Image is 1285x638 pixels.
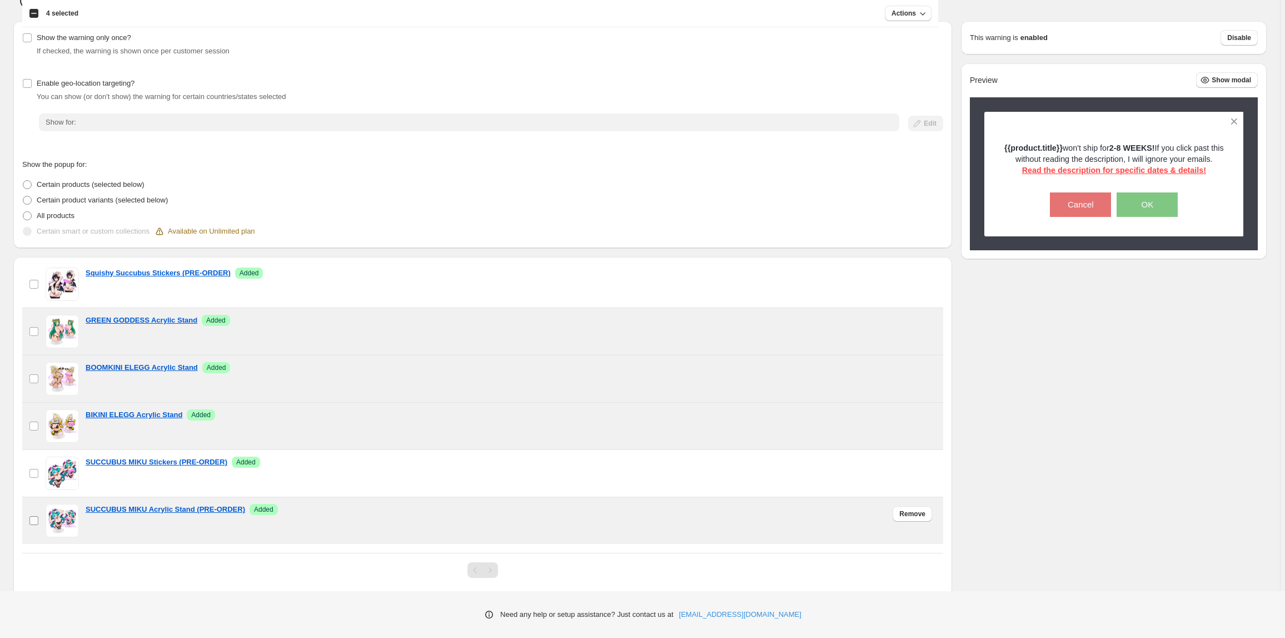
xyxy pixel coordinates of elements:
span: Remove [899,510,925,518]
strong: {{product.title}} [1004,144,1063,152]
span: If checked, the warning is shown once per customer session [37,47,230,55]
nav: Pagination [467,562,498,578]
h2: Preview [970,76,998,85]
img: Squishy Succubus Stickers (PRE-ORDER) [46,268,79,301]
span: Added [207,363,226,372]
span: 4 selected [46,9,78,18]
button: Cancel [1050,192,1111,217]
span: Added [240,269,259,278]
button: Actions [885,6,932,21]
span: Show modal [1212,76,1251,85]
p: won't ship for If you click past this without reading the description, I will ignore your emails. [1004,142,1224,176]
p: All products [37,210,74,221]
span: Disable [1227,33,1251,42]
span: Read the description for specific dates & details! [1022,166,1206,175]
img: SUCCUBUS MIKU Stickers (PRE-ORDER) [46,457,79,490]
span: Added [206,316,226,325]
span: Actions [891,9,916,18]
span: Certain products (selected below) [37,180,145,189]
span: Certain product variants (selected below) [37,196,168,204]
strong: 2-8 WEEKS! [1109,144,1155,152]
a: SUCCUBUS MIKU Acrylic Stand (PRE-ORDER) [86,504,245,515]
span: Show the warning only once? [37,33,131,42]
span: Show the popup for: [22,160,87,169]
strong: enabled [1020,32,1048,43]
p: Certain smart or custom collections [37,226,150,237]
button: Show modal [1196,72,1258,88]
p: This warning is [970,32,1018,43]
span: Added [191,411,211,419]
button: Remove [893,506,932,522]
img: SUCCUBUS MIKU Acrylic Stand (PRE-ORDER) [46,504,79,537]
span: Show for: [46,118,76,126]
img: GREEN GODDESS Acrylic Stand [46,315,79,348]
a: Squishy Succubus Stickers (PRE-ORDER) [86,268,231,279]
img: BOOMKINI ELEGG Acrylic Stand [46,362,79,395]
span: Added [254,505,273,514]
a: SUCCUBUS MIKU Stickers (PRE-ORDER) [86,457,227,468]
button: OK [1117,192,1178,217]
span: You can show (or don't show) the warning for certain countries/states selected [37,92,286,101]
div: Available on Unlimited plan [154,226,255,237]
a: GREEN GODDESS Acrylic Stand [86,315,197,326]
span: Added [236,458,256,467]
a: [EMAIL_ADDRESS][DOMAIN_NAME] [679,609,801,620]
a: BOOMKINI ELEGG Acrylic Stand [86,362,198,373]
img: BIKINI ELEGG Acrylic Stand [46,409,79,443]
button: Disable [1221,30,1258,46]
a: BIKINI ELEGG Acrylic Stand [86,409,182,421]
span: Enable geo-location targeting? [37,79,135,87]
